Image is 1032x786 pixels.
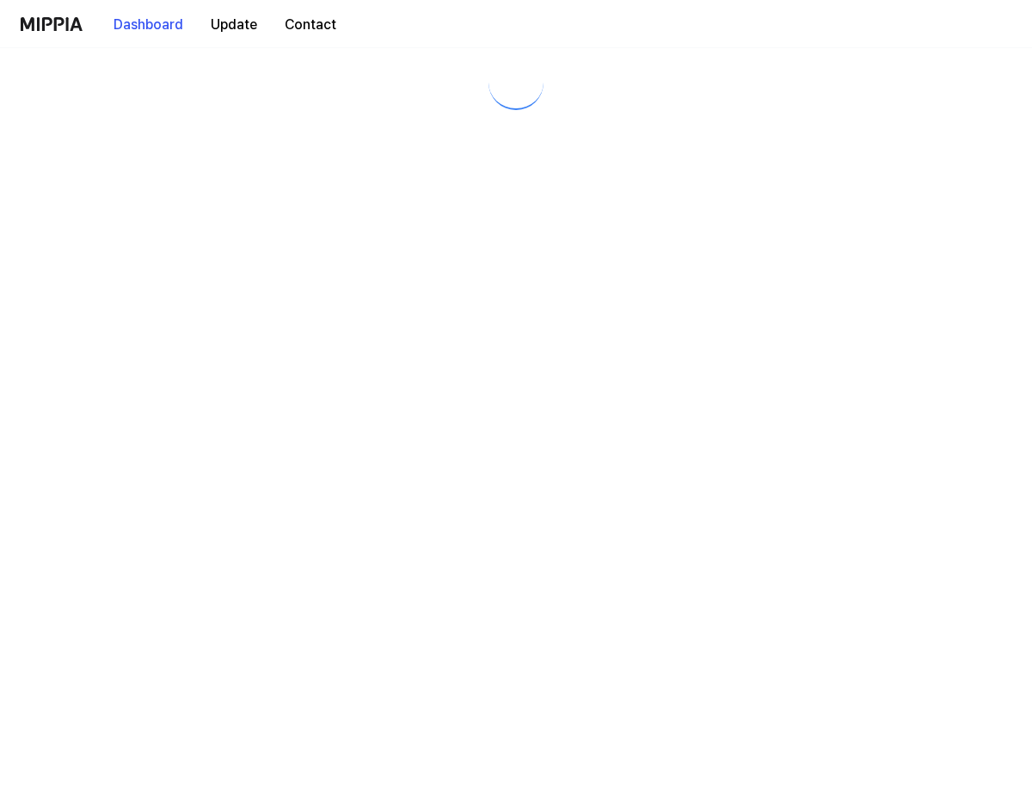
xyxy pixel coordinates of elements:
button: Dashboard [100,8,197,42]
a: Update [197,1,271,48]
button: Contact [271,8,350,42]
img: logo [21,17,83,31]
button: Update [197,8,271,42]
